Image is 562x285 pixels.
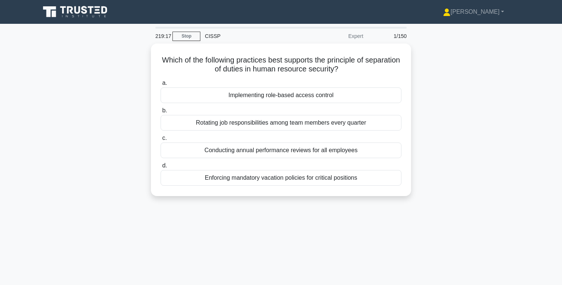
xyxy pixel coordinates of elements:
span: d. [162,162,167,169]
span: b. [162,107,167,113]
div: Conducting annual performance reviews for all employees [161,142,401,158]
a: [PERSON_NAME] [425,4,522,19]
div: Expert [303,29,368,44]
h5: Which of the following practices best supports the principle of separation of duties in human res... [160,55,402,74]
div: Implementing role-based access control [161,87,401,103]
span: c. [162,135,167,141]
div: Rotating job responsibilities among team members every quarter [161,115,401,131]
div: 1/150 [368,29,411,44]
div: CISSP [200,29,303,44]
div: 219:17 [151,29,172,44]
span: a. [162,80,167,86]
div: Enforcing mandatory vacation policies for critical positions [161,170,401,186]
a: Stop [172,32,200,41]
